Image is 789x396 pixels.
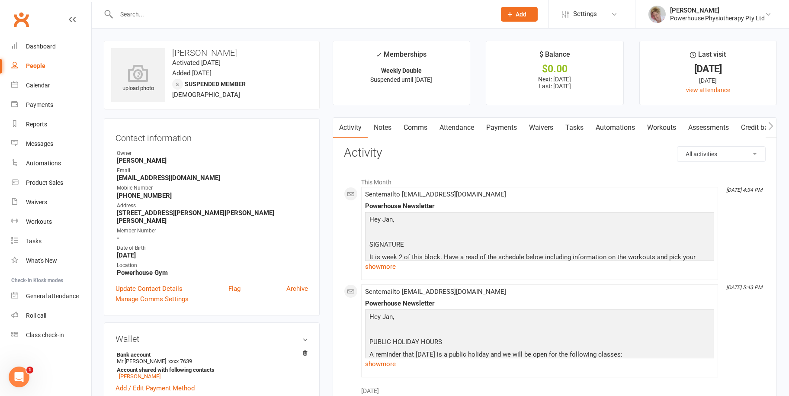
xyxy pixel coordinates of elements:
[26,62,45,69] div: People
[367,252,712,275] p: It is week 2 of this block. Have a read of the schedule below including information on the workou...
[111,48,312,58] h3: [PERSON_NAME]
[117,234,308,242] strong: -
[115,130,308,143] h3: Contact information
[480,118,523,138] a: Payments
[670,14,765,22] div: Powerhouse Physiotherapy Pty Ltd
[370,76,432,83] span: Suspended until [DATE]
[228,283,241,294] a: Flag
[117,202,308,210] div: Address
[365,190,506,198] span: Sent email to [EMAIL_ADDRESS][DOMAIN_NAME]
[367,214,712,227] p: Hey Jan,
[368,118,398,138] a: Notes
[117,367,304,373] strong: Account shared with following contacts
[11,251,91,270] a: What's New
[26,218,52,225] div: Workouts
[117,174,308,182] strong: [EMAIL_ADDRESS][DOMAIN_NAME]
[26,199,47,206] div: Waivers
[11,173,91,193] a: Product Sales
[117,261,308,270] div: Location
[11,232,91,251] a: Tasks
[9,367,29,387] iframe: Intercom live chat
[26,101,53,108] div: Payments
[398,118,433,138] a: Comms
[590,118,641,138] a: Automations
[11,134,91,154] a: Messages
[433,118,480,138] a: Attendance
[344,382,766,396] li: [DATE]
[376,51,382,59] i: ✓
[11,56,91,76] a: People
[115,294,189,304] a: Manage Comms Settings
[172,69,212,77] time: Added [DATE]
[117,192,308,200] strong: [PHONE_NUMBER]
[11,95,91,115] a: Payments
[26,238,42,245] div: Tasks
[344,146,766,160] h3: Activity
[117,251,308,259] strong: [DATE]
[670,6,765,14] div: [PERSON_NAME]
[344,173,766,187] li: This Month
[726,284,762,290] i: [DATE] 5:43 PM
[117,157,308,164] strong: [PERSON_NAME]
[26,367,33,373] span: 1
[172,91,240,99] span: [DEMOGRAPHIC_DATA]
[26,312,46,319] div: Roll call
[26,293,79,299] div: General attendance
[365,300,714,307] div: Powerhouse Newsletter
[648,64,769,74] div: [DATE]
[26,82,50,89] div: Calendar
[114,8,490,20] input: Search...
[690,49,726,64] div: Last visit
[559,118,590,138] a: Tasks
[117,351,304,358] strong: Bank account
[115,383,195,393] a: Add / Edit Payment Method
[286,283,308,294] a: Archive
[26,140,53,147] div: Messages
[365,358,714,370] a: show more
[682,118,735,138] a: Assessments
[573,4,597,24] span: Settings
[10,9,32,30] a: Clubworx
[501,7,538,22] button: Add
[11,325,91,345] a: Class kiosk mode
[648,76,769,85] div: [DATE]
[494,64,615,74] div: $0.00
[11,193,91,212] a: Waivers
[115,283,183,294] a: Update Contact Details
[117,209,308,225] strong: [STREET_ADDRESS][PERSON_NAME][PERSON_NAME][PERSON_NAME]
[516,11,527,18] span: Add
[185,80,246,87] span: Suspended member
[117,244,308,252] div: Date of Birth
[26,121,47,128] div: Reports
[11,154,91,173] a: Automations
[726,187,762,193] i: [DATE] 4:34 PM
[367,349,712,362] p: A reminder that [DATE] is a public holiday and we will be open for the following classes:
[117,167,308,175] div: Email
[641,118,682,138] a: Workouts
[111,64,165,93] div: upload photo
[117,184,308,192] div: Mobile Number
[26,179,63,186] div: Product Sales
[11,287,91,306] a: General attendance kiosk mode
[115,334,308,344] h3: Wallet
[539,49,570,64] div: $ Balance
[367,312,712,324] p: Hey Jan,
[376,49,427,65] div: Memberships
[11,306,91,325] a: Roll call
[648,6,666,23] img: thumb_image1590539733.png
[26,332,64,338] div: Class check-in
[11,76,91,95] a: Calendar
[333,118,368,138] a: Activity
[381,67,422,74] strong: Weekly Double
[523,118,559,138] a: Waivers
[26,257,57,264] div: What's New
[365,288,506,296] span: Sent email to [EMAIL_ADDRESS][DOMAIN_NAME]
[367,239,712,252] p: SIGNATURE
[26,43,56,50] div: Dashboard
[367,337,712,349] p: PUBLIC HOLIDAY HOURS
[168,358,192,364] span: xxxx 7639
[172,59,221,67] time: Activated [DATE]
[119,373,160,380] a: [PERSON_NAME]
[117,149,308,158] div: Owner
[11,212,91,232] a: Workouts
